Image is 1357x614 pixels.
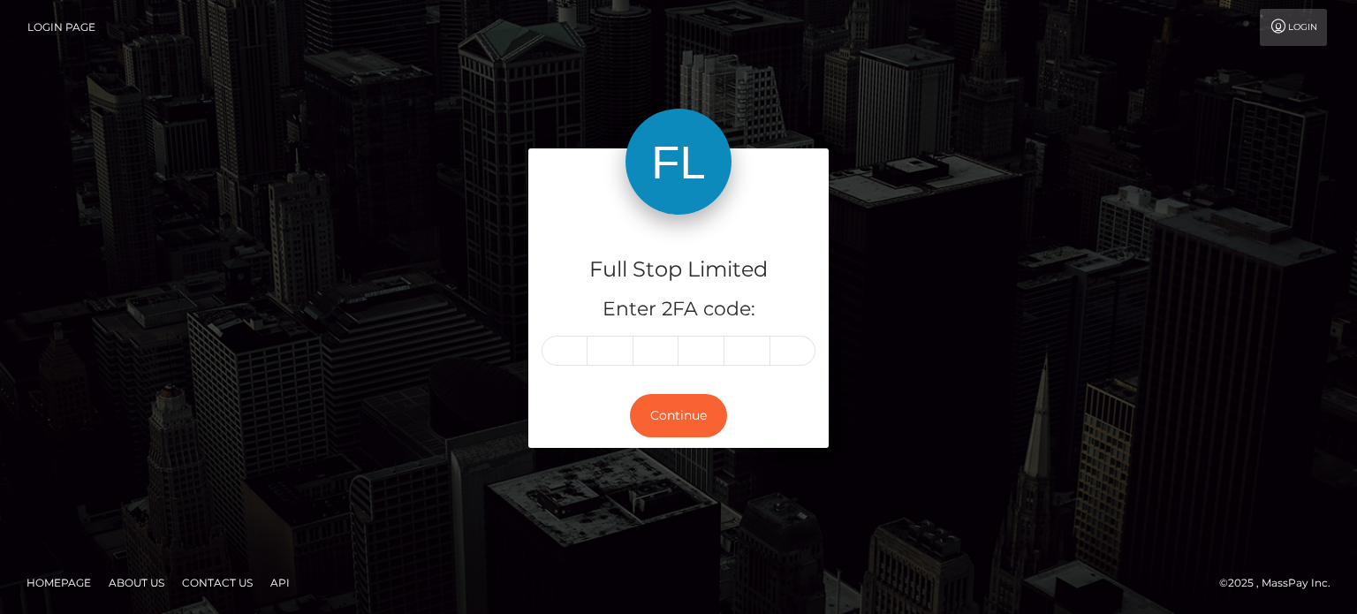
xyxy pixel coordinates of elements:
[542,296,815,323] h5: Enter 2FA code:
[175,569,260,596] a: Contact Us
[542,254,815,285] h4: Full Stop Limited
[1219,573,1344,593] div: © 2025 , MassPay Inc.
[102,569,171,596] a: About Us
[263,569,297,596] a: API
[625,109,732,215] img: Full Stop Limited
[630,394,727,437] button: Continue
[19,569,98,596] a: Homepage
[1260,9,1327,46] a: Login
[27,9,95,46] a: Login Page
